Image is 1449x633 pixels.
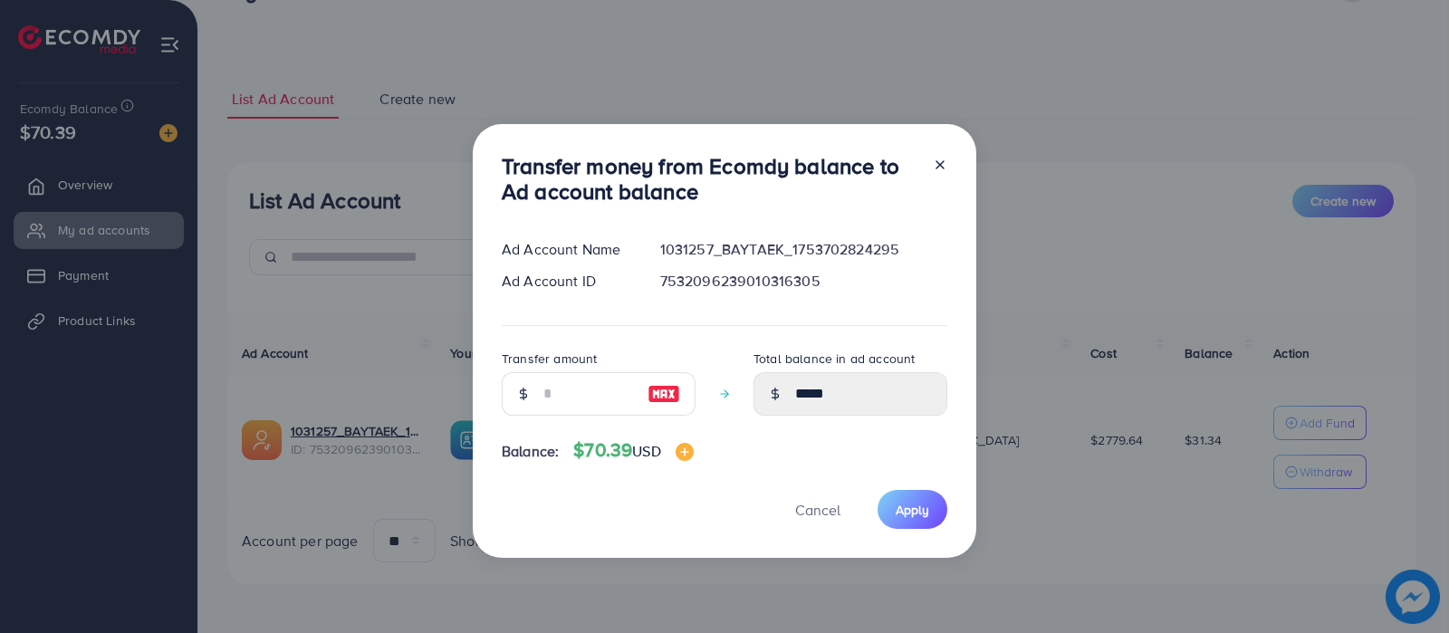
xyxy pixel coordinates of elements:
div: 7532096239010316305 [646,271,962,292]
div: Ad Account Name [487,239,646,260]
button: Cancel [772,490,863,529]
span: Apply [896,501,929,519]
button: Apply [878,490,947,529]
label: Total balance in ad account [753,350,915,368]
div: 1031257_BAYTAEK_1753702824295 [646,239,962,260]
div: Ad Account ID [487,271,646,292]
label: Transfer amount [502,350,597,368]
span: Balance: [502,441,559,462]
span: Cancel [795,500,840,520]
span: USD [632,441,660,461]
img: image [676,443,694,461]
h3: Transfer money from Ecomdy balance to Ad account balance [502,153,918,206]
img: image [648,383,680,405]
h4: $70.39 [573,439,693,462]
